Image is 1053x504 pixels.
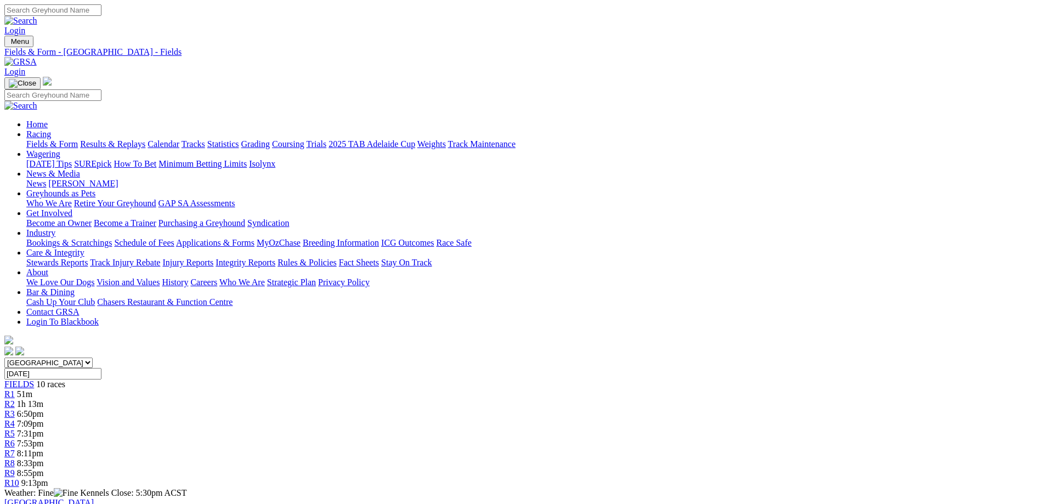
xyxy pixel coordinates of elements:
a: ICG Outcomes [381,238,434,247]
a: Care & Integrity [26,248,84,257]
a: GAP SA Assessments [158,199,235,208]
button: Toggle navigation [4,77,41,89]
a: Isolynx [249,159,275,168]
a: How To Bet [114,159,157,168]
img: facebook.svg [4,347,13,355]
a: We Love Our Dogs [26,278,94,287]
a: Breeding Information [303,238,379,247]
a: Careers [190,278,217,287]
a: Greyhounds as Pets [26,189,95,198]
a: Retire Your Greyhound [74,199,156,208]
a: Minimum Betting Limits [158,159,247,168]
a: 2025 TAB Adelaide Cup [329,139,415,149]
img: logo-grsa-white.png [4,336,13,344]
a: Strategic Plan [267,278,316,287]
span: 7:09pm [17,419,44,428]
a: Track Injury Rebate [90,258,160,267]
a: R7 [4,449,15,458]
a: Rules & Policies [278,258,337,267]
img: Close [9,79,36,88]
a: Syndication [247,218,289,228]
a: News & Media [26,169,80,178]
a: Become a Trainer [94,218,156,228]
div: Bar & Dining [26,297,1049,307]
a: R1 [4,389,15,399]
a: SUREpick [74,159,111,168]
a: Login [4,26,25,35]
a: R2 [4,399,15,409]
a: [DATE] Tips [26,159,72,168]
a: Integrity Reports [216,258,275,267]
input: Search [4,4,101,16]
span: 1h 13m [17,399,43,409]
a: Results & Replays [80,139,145,149]
span: R8 [4,458,15,468]
a: Wagering [26,149,60,158]
div: Industry [26,238,1049,248]
a: Login To Blackbook [26,317,99,326]
img: GRSA [4,57,37,67]
div: Care & Integrity [26,258,1049,268]
input: Search [4,89,101,101]
a: Purchasing a Greyhound [158,218,245,228]
a: Applications & Forms [176,238,254,247]
img: Search [4,16,37,26]
a: Fields & Form - [GEOGRAPHIC_DATA] - Fields [4,47,1049,57]
a: R6 [4,439,15,448]
div: About [26,278,1049,287]
a: Race Safe [436,238,471,247]
a: Become an Owner [26,218,92,228]
span: 7:31pm [17,429,44,438]
a: Track Maintenance [448,139,516,149]
span: Menu [11,37,29,46]
a: Tracks [182,139,205,149]
a: Racing [26,129,51,139]
a: R9 [4,468,15,478]
span: 8:33pm [17,458,44,468]
span: 6:50pm [17,409,44,418]
a: [PERSON_NAME] [48,179,118,188]
a: R10 [4,478,19,488]
a: Login [4,67,25,76]
span: 51m [17,389,32,399]
div: Racing [26,139,1049,149]
a: Grading [241,139,270,149]
div: Wagering [26,159,1049,169]
a: Calendar [148,139,179,149]
a: About [26,268,48,277]
a: Industry [26,228,55,237]
img: twitter.svg [15,347,24,355]
a: Fact Sheets [339,258,379,267]
a: Bookings & Scratchings [26,238,112,247]
a: News [26,179,46,188]
a: R5 [4,429,15,438]
a: FIELDS [4,380,34,389]
a: Weights [417,139,446,149]
a: Chasers Restaurant & Function Centre [97,297,233,307]
div: Greyhounds as Pets [26,199,1049,208]
span: 10 races [36,380,65,389]
a: R3 [4,409,15,418]
span: 9:13pm [21,478,48,488]
a: Privacy Policy [318,278,370,287]
span: Kennels Close: 5:30pm ACST [80,488,186,497]
span: Weather: Fine [4,488,80,497]
div: Get Involved [26,218,1049,228]
span: 8:11pm [17,449,43,458]
a: Bar & Dining [26,287,75,297]
span: 8:55pm [17,468,44,478]
a: R4 [4,419,15,428]
a: Contact GRSA [26,307,79,316]
a: MyOzChase [257,238,301,247]
a: Statistics [207,139,239,149]
a: Home [26,120,48,129]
